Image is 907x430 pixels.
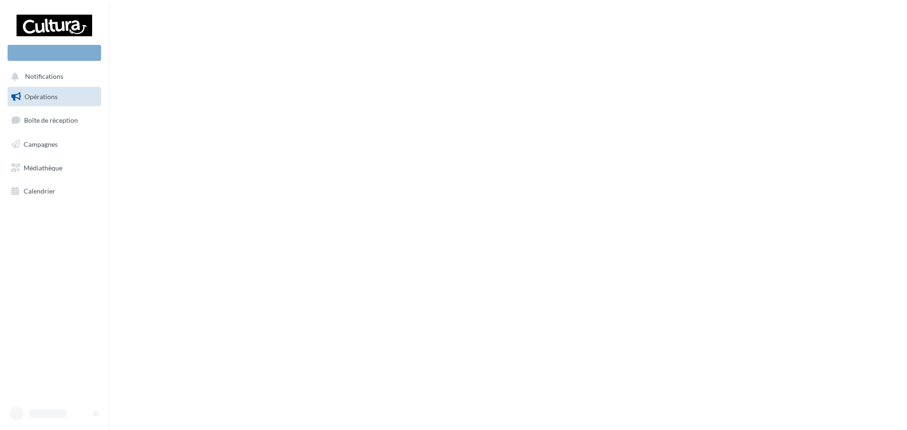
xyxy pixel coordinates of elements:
a: Calendrier [6,181,103,201]
span: Notifications [25,73,63,81]
span: Calendrier [24,187,55,195]
span: Campagnes [24,140,58,148]
a: Médiathèque [6,158,103,178]
div: Nouvelle campagne [8,45,101,61]
a: Opérations [6,87,103,107]
a: Campagnes [6,135,103,154]
span: Opérations [25,93,58,101]
span: Boîte de réception [24,116,78,124]
span: Médiathèque [24,163,62,171]
a: Boîte de réception [6,110,103,130]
